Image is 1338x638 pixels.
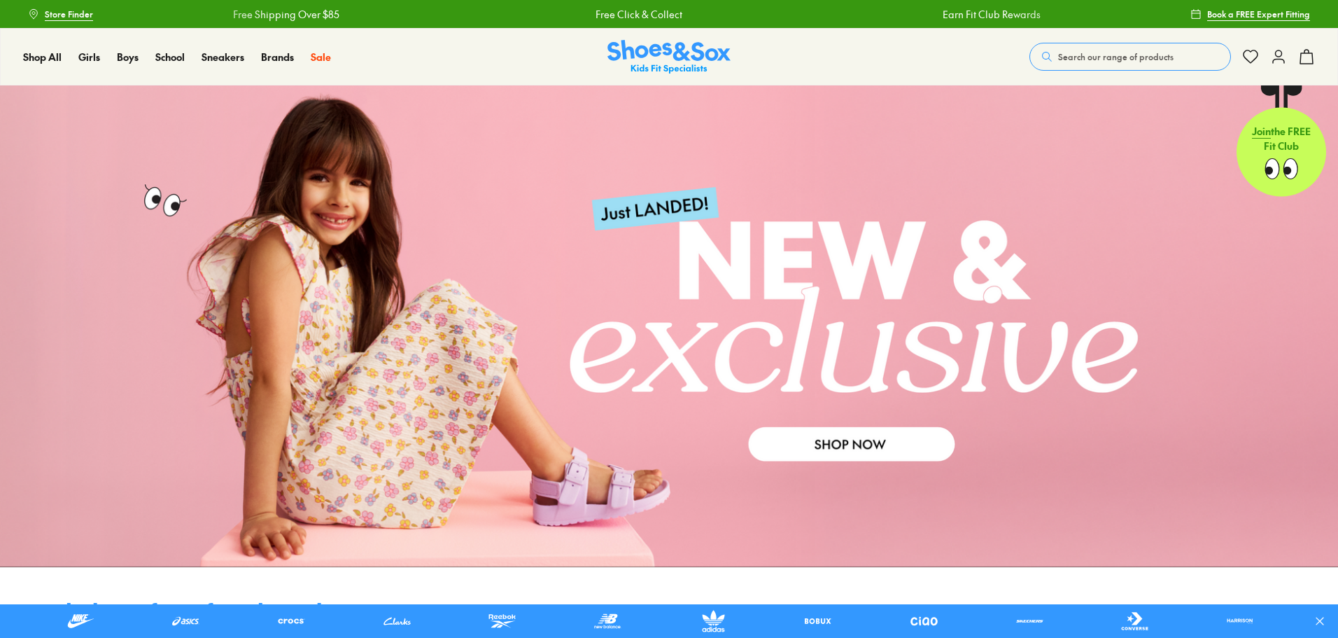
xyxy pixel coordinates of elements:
[1207,8,1310,20] span: Book a FREE Expert Fitting
[1058,50,1174,63] span: Search our range of products
[1029,43,1231,71] button: Search our range of products
[261,50,294,64] a: Brands
[1190,1,1310,27] a: Book a FREE Expert Fitting
[23,50,62,64] a: Shop All
[117,50,139,64] a: Boys
[1237,113,1326,165] p: the FREE Fit Club
[78,50,100,64] a: Girls
[155,50,185,64] a: School
[45,8,93,20] span: Store Finder
[1237,85,1326,197] a: Jointhe FREE Fit Club
[1252,124,1271,138] span: Join
[28,1,93,27] a: Store Finder
[231,7,337,22] a: Free Shipping Over $85
[202,50,244,64] a: Sneakers
[607,40,731,74] img: SNS_Logo_Responsive.svg
[607,40,731,74] a: Shoes & Sox
[941,7,1038,22] a: Earn Fit Club Rewards
[593,7,680,22] a: Free Click & Collect
[311,50,331,64] a: Sale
